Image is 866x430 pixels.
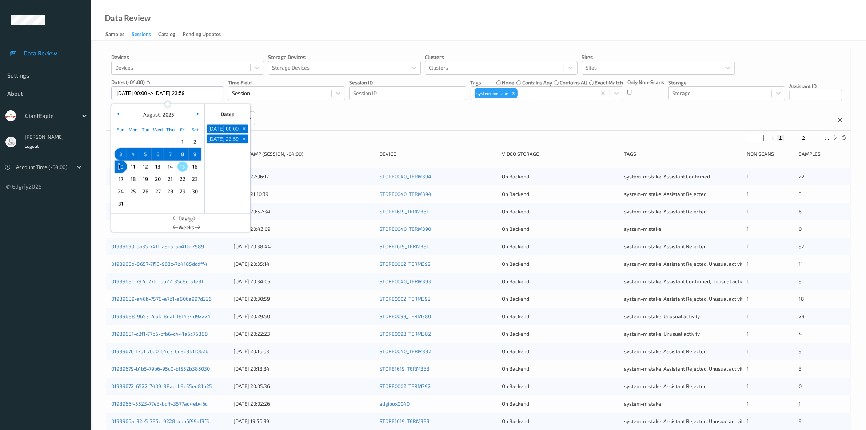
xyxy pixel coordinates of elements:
[560,79,587,86] label: contains all
[502,208,619,215] div: On Backend
[799,383,802,389] span: 0
[380,366,430,372] a: STORE1619_TERM383
[116,162,126,172] span: 10
[502,79,514,86] label: none
[111,79,145,86] p: dates (-04:00)
[502,173,619,180] div: On Backend
[471,79,482,86] p: Tags
[624,278,749,284] span: system-mistake, Assistant Confirmed, Unusual activity
[176,136,189,148] div: Choose Friday August 01 of 2025
[799,418,802,424] span: 9
[799,226,802,232] span: 0
[190,162,200,172] span: 16
[189,198,201,210] div: Choose Saturday September 06 of 2025
[747,208,749,214] span: 1
[747,191,749,197] span: 1
[747,296,749,302] span: 1
[189,148,201,161] div: Choose Saturday August 09 of 2025
[624,150,742,158] div: Tags
[153,149,163,159] span: 6
[624,401,662,407] span: system-mistake
[799,191,802,197] span: 3
[165,174,175,184] span: 21
[115,198,127,210] div: Choose Sunday August 31 of 2025
[176,123,189,136] div: Fri
[152,136,164,148] div: Choose Wednesday July 30 of 2025
[158,31,175,40] div: Catalog
[747,243,749,249] span: 1
[140,186,151,197] span: 26
[502,400,619,407] div: On Backend
[127,185,139,198] div: Choose Monday August 25 of 2025
[234,400,375,407] div: [DATE] 20:02:26
[234,150,375,158] div: Timestamp (Session, -04:00)
[627,79,664,86] p: Only Non-Scans
[240,135,248,143] span: +
[190,137,200,147] span: 2
[380,243,429,249] a: STORE1619_TERM381
[349,79,466,86] p: Session ID
[799,366,802,372] span: 3
[128,149,138,159] span: 4
[111,296,212,302] a: 01989689-a46b-7578-a7b1-e806a997d226
[747,150,794,158] div: Non Scans
[747,313,749,319] span: 1
[183,29,228,40] a: Pending Updates
[111,331,208,337] a: 01989681-c3f1-77b6-bfb6-c441a6c76888
[164,198,176,210] div: Choose Thursday September 04 of 2025
[189,185,201,198] div: Choose Saturday August 30 of 2025
[179,224,194,231] span: Weeks
[105,31,124,40] div: Samples
[510,88,518,98] div: Remove system-mistake
[234,225,375,233] div: [DATE] 20:42:09
[139,173,152,185] div: Choose Tuesday August 19 of 2025
[128,186,138,197] span: 25
[127,173,139,185] div: Choose Monday August 18 of 2025
[240,125,248,133] span: +
[234,190,375,198] div: [DATE] 21:10:39
[380,348,432,354] a: STORE0040_TERM382
[127,123,139,136] div: Mon
[127,161,139,173] div: Choose Monday August 11 of 2025
[502,150,619,158] div: Video Storage
[747,383,749,389] span: 1
[164,185,176,198] div: Choose Thursday August 28 of 2025
[139,198,152,210] div: Choose Tuesday September 02 of 2025
[115,173,127,185] div: Choose Sunday August 17 of 2025
[127,136,139,148] div: Choose Monday July 28 of 2025
[380,226,431,232] a: STORE0040_TERM390
[799,348,802,354] span: 9
[668,79,785,86] p: Storage
[747,401,749,407] span: 1
[111,278,205,284] a: 0198968c-797c-77bf-b622-35c8cf51e8ff
[234,173,375,180] div: [DATE] 22:06:17
[582,54,735,61] p: Sites
[152,161,164,173] div: Choose Wednesday August 13 of 2025
[115,185,127,198] div: Choose Sunday August 24 of 2025
[207,125,240,133] button: [DATE] 00:00
[234,295,375,303] div: [DATE] 20:30:59
[165,149,175,159] span: 7
[799,208,802,214] span: 6
[234,365,375,372] div: [DATE] 20:13:34
[747,331,749,337] span: 1
[240,135,248,143] button: +
[164,123,176,136] div: Thu
[502,295,619,303] div: On Backend
[115,161,127,173] div: Choose Sunday August 10 of 2025
[380,331,431,337] a: STORE0093_TERM382
[105,15,151,22] div: Data Review
[624,208,707,214] span: system-mistake, Assistant Rejected
[132,31,151,40] div: Sessions
[747,173,749,180] span: 1
[234,330,375,338] div: [DATE] 20:22:23
[141,111,174,118] div: ,
[380,278,431,284] a: STORE0040_TERM393
[234,260,375,268] div: [DATE] 20:35:14
[502,278,619,285] div: On Backend
[502,365,619,372] div: On Backend
[799,401,801,407] span: 1
[176,148,189,161] div: Choose Friday August 08 of 2025
[502,383,619,390] div: On Backend
[161,111,174,118] span: 2025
